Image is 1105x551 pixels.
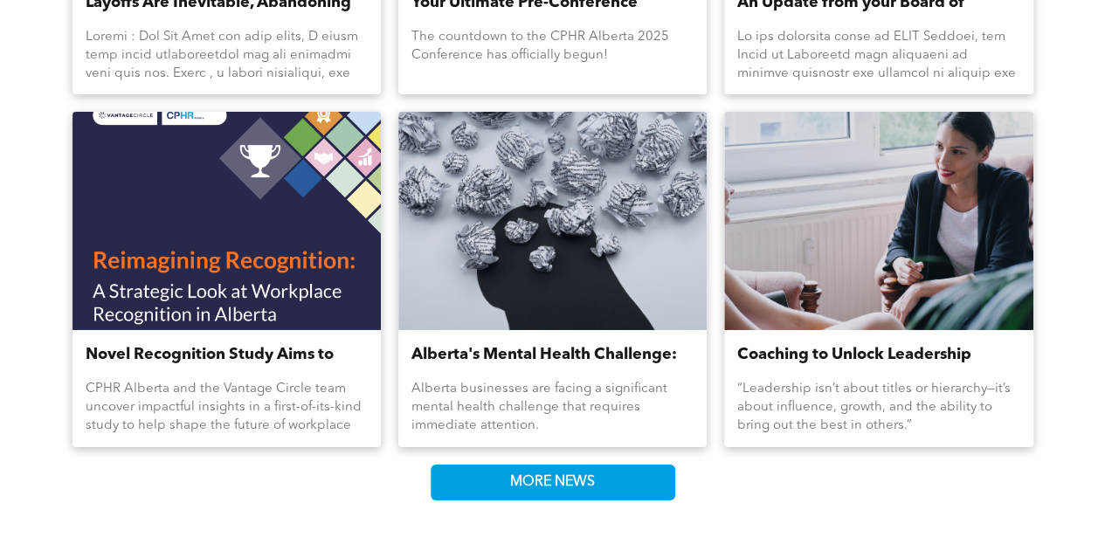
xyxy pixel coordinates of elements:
[737,28,1019,82] div: Lo ips dolorsita conse ad ELIT Seddoei, tem Incid ut Laboreetd magn aliquaeni ad minimve quisnost...
[86,28,368,82] div: Loremi : Dol Sit Amet con adip elits, D eiusm temp incid utlaboreetdol mag ali enimadmi veni quis...
[86,380,368,434] div: CPHR Alberta and the Vantage Circle team uncover impactful insights in a first-of-its-kind study ...
[411,343,694,367] a: Alberta's Mental Health Challenge: How HR Professionals Can Drive Change
[737,380,1019,434] div: “Leadership isn’t about titles or hierarchy—it’s about influence, growth, and the ability to brin...
[737,343,1019,367] a: Coaching to Unlock Leadership Potential at Every Level
[504,465,601,499] span: MORE NEWS
[86,343,368,367] a: Novel Recognition Study Aims to Help Attract and Retain Global Talent in [GEOGRAPHIC_DATA]
[411,28,694,65] div: The countdown to the CPHR Alberta 2025 Conference has officially begun!
[411,380,694,434] div: Alberta businesses are facing a significant mental health challenge that requires immediate atten...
